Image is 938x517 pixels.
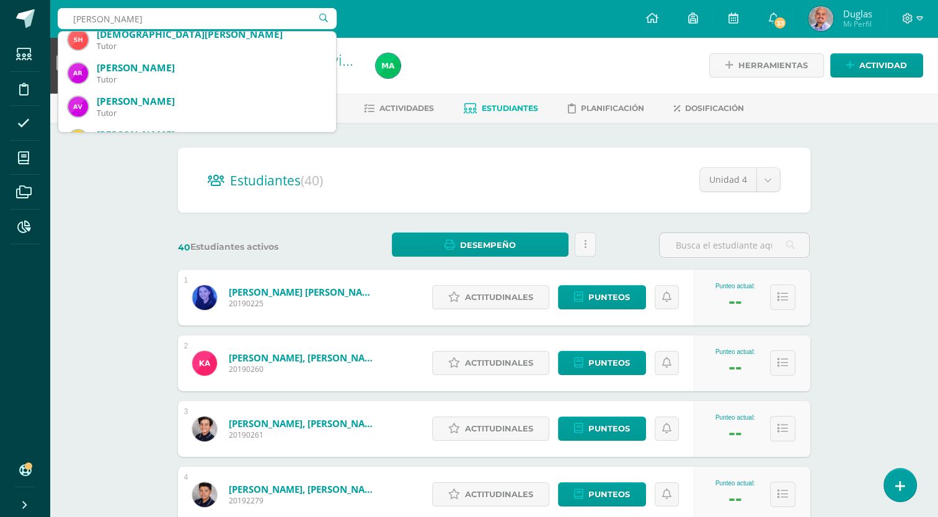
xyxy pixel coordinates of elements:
img: 3bdd1d7795c86719c3225e290c3efda6.png [192,351,217,376]
span: Punteos [588,351,630,374]
a: Estudiantes [464,99,538,118]
a: Planificación [568,99,644,118]
a: Punteos [558,285,646,309]
img: 6c1f50faff25039960ee616959929569.png [68,97,88,117]
span: 20190261 [229,430,378,440]
span: Actividad [859,54,907,77]
a: Desempeño [392,232,569,257]
div: [DEMOGRAPHIC_DATA][PERSON_NAME] [97,28,326,41]
span: Actividades [379,104,434,113]
div: 2 [184,342,188,350]
span: Estudiantes [482,104,538,113]
span: Planificación [581,104,644,113]
span: Actitudinales [465,417,533,440]
a: Punteos [558,417,646,441]
span: 20190260 [229,364,378,374]
a: Punteos [558,351,646,375]
div: 4 [184,473,188,482]
div: Tutor [97,108,326,118]
span: Actitudinales [465,351,533,374]
span: Punteos [588,483,630,506]
a: [PERSON_NAME], [PERSON_NAME] [229,483,378,495]
img: 1909ee18c708431acb9e7ec1ee5c6130.png [68,63,88,83]
span: Punteos [588,417,630,440]
div: -- [728,289,741,312]
a: [PERSON_NAME], [PERSON_NAME] [229,351,378,364]
div: Punteo actual: [715,480,755,487]
a: Unidad 4 [700,168,780,192]
div: Punteo actual: [715,283,755,289]
div: Punteo actual: [715,348,755,355]
span: Duglas [843,7,872,20]
span: Punteos [588,286,630,309]
img: a0b8d01e7256fb01f0844160022b3033.png [192,285,217,310]
a: Actitudinales [432,482,549,506]
img: 303f0dfdc36eeea024f29b2ae9d0f183.png [808,6,833,31]
a: Actividad [830,53,923,77]
span: 20190225 [229,298,378,309]
img: 67db05607cb7c691929d331292ee1ecb.png [68,30,88,50]
div: [PERSON_NAME] [97,61,326,74]
div: -- [728,421,741,444]
input: Busca un usuario... [58,8,337,29]
span: 40 [178,242,190,253]
div: Tutor [97,74,326,85]
span: Estudiantes [230,172,323,189]
input: Busca el estudiante aquí... [660,233,809,257]
a: Actividades [364,99,434,118]
span: Actitudinales [465,483,533,506]
span: Actitudinales [465,286,533,309]
a: Dosificación [674,99,744,118]
div: -- [728,487,741,510]
img: 33f9c68d24a6f6dcfbf475237ac1d337.png [192,417,217,441]
a: Herramientas [709,53,824,77]
a: Punteos [558,482,646,506]
div: [PERSON_NAME] [97,95,326,108]
a: [PERSON_NAME] [PERSON_NAME] [229,286,378,298]
span: Desempeño [460,234,516,257]
span: 20192279 [229,495,378,506]
span: Mi Perfil [843,19,872,29]
img: ae082d3b9eef8bc487c2cd5b9b6186f9.png [68,130,88,150]
img: a2d32154ad07ff8c74471bda036d6094.png [376,53,400,78]
img: 354a4e2e9604b7cb9fc638347ca4c800.png [192,482,217,507]
div: -- [728,355,741,378]
label: Estudiantes activos [178,241,329,253]
span: Dosificación [685,104,744,113]
div: Punteo actual: [715,414,755,421]
div: [PERSON_NAME] [97,128,326,141]
div: 3 [184,407,188,416]
span: (40) [301,172,323,189]
div: 1 [184,276,188,285]
span: 33 [773,16,787,30]
a: Actitudinales [432,351,549,375]
span: Herramientas [738,54,808,77]
span: Unidad 4 [709,168,747,192]
a: Actitudinales [432,285,549,309]
a: Actitudinales [432,417,549,441]
div: Tutor [97,41,326,51]
a: [PERSON_NAME], [PERSON_NAME] [229,417,378,430]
